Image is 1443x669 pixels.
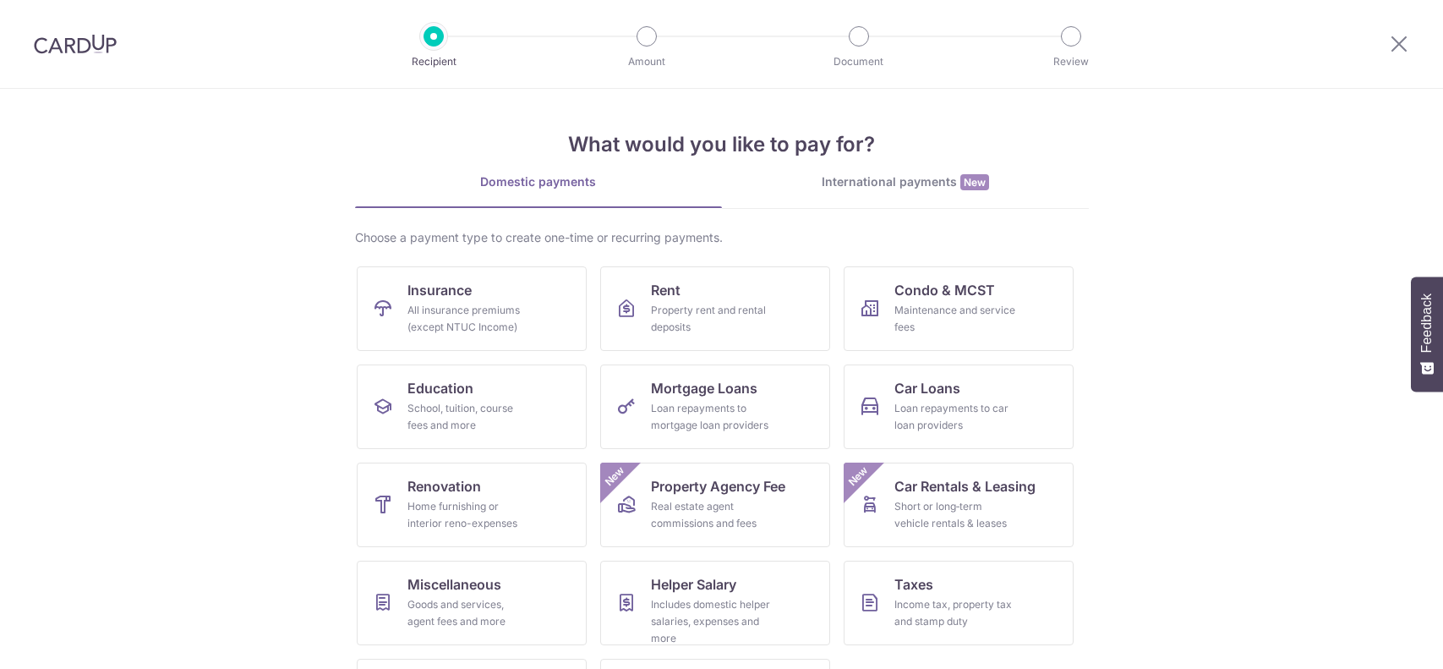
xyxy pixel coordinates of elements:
[407,280,472,300] span: Insurance
[894,498,1016,532] div: Short or long‑term vehicle rentals & leases
[371,53,496,70] p: Recipient
[407,498,529,532] div: Home furnishing or interior reno-expenses
[844,463,1074,547] a: Car Rentals & LeasingShort or long‑term vehicle rentals & leasesNew
[600,463,830,547] a: Property Agency FeeReal estate agent commissions and feesNew
[600,365,830,449] a: Mortgage LoansLoan repayments to mortgage loan providers
[407,596,529,630] div: Goods and services, agent fees and more
[584,53,709,70] p: Amount
[894,302,1016,336] div: Maintenance and service fees
[844,365,1074,449] a: Car LoansLoan repayments to car loan providers
[355,229,1089,246] div: Choose a payment type to create one-time or recurring payments.
[844,266,1074,351] a: Condo & MCSTMaintenance and service fees
[651,400,773,434] div: Loan repayments to mortgage loan providers
[355,173,722,190] div: Domestic payments
[357,266,587,351] a: InsuranceAll insurance premiums (except NTUC Income)
[651,378,757,398] span: Mortgage Loans
[407,476,481,496] span: Renovation
[407,378,473,398] span: Education
[651,280,681,300] span: Rent
[1419,293,1435,353] span: Feedback
[357,561,587,645] a: MiscellaneousGoods and services, agent fees and more
[355,129,1089,160] h4: What would you like to pay for?
[407,302,529,336] div: All insurance premiums (except NTUC Income)
[34,34,117,54] img: CardUp
[894,280,995,300] span: Condo & MCST
[600,463,628,491] span: New
[407,574,501,595] span: Miscellaneous
[894,378,960,398] span: Car Loans
[1335,618,1426,661] iframe: Opens a widget where you can find more information
[1411,277,1443,392] button: Feedback - Show survey
[844,561,1074,645] a: TaxesIncome tax, property tax and stamp duty
[600,561,830,645] a: Helper SalaryIncludes domestic helper salaries, expenses and more
[357,463,587,547] a: RenovationHome furnishing or interior reno-expenses
[960,174,989,190] span: New
[651,302,773,336] div: Property rent and rental deposits
[651,574,736,595] span: Helper Salary
[844,463,872,491] span: New
[796,53,921,70] p: Document
[894,400,1016,434] div: Loan repayments to car loan providers
[600,266,830,351] a: RentProperty rent and rental deposits
[651,498,773,532] div: Real estate agent commissions and fees
[651,596,773,647] div: Includes domestic helper salaries, expenses and more
[651,476,785,496] span: Property Agency Fee
[894,476,1036,496] span: Car Rentals & Leasing
[722,173,1089,191] div: International payments
[894,596,1016,630] div: Income tax, property tax and stamp duty
[357,365,587,449] a: EducationSchool, tuition, course fees and more
[894,574,933,595] span: Taxes
[1008,53,1134,70] p: Review
[407,400,529,434] div: School, tuition, course fees and more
